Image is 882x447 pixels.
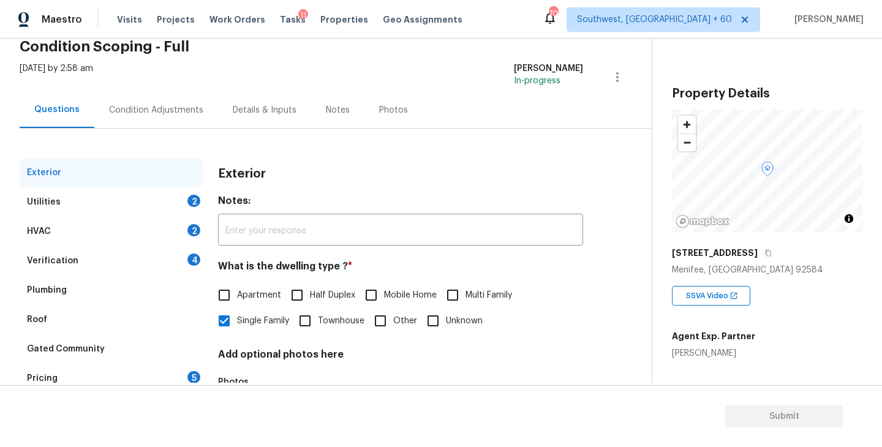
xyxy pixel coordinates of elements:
div: 708 [549,7,557,20]
h4: What is the dwelling type ? [218,260,583,277]
span: SSVA Video [686,290,733,302]
span: Half Duplex [310,289,355,302]
span: [PERSON_NAME] [790,13,864,26]
div: Verification [27,255,78,267]
div: Roof [27,314,47,326]
div: Questions [34,103,80,116]
span: Multi Family [466,289,512,302]
div: 5 [187,371,200,383]
span: Properties [320,13,368,26]
span: Tasks [280,15,306,24]
div: Menifee, [GEOGRAPHIC_DATA] 92584 [672,264,862,276]
h3: Property Details [672,88,862,100]
div: Notes [326,104,350,116]
div: 4 [187,254,200,266]
div: 11 [298,9,308,21]
div: [DATE] by 2:58 am [20,62,93,92]
button: Copy Address [763,247,774,258]
div: 2 [187,195,200,207]
button: Zoom out [678,133,696,151]
div: Plumbing [27,284,67,296]
span: Southwest, [GEOGRAPHIC_DATA] + 60 [577,13,732,26]
span: In-progress [514,77,560,85]
button: Zoom in [678,116,696,133]
span: Apartment [237,289,281,302]
div: Gated Community [27,343,105,355]
div: Pricing [27,372,58,385]
span: Visits [117,13,142,26]
div: [PERSON_NAME] [514,62,583,75]
span: Toggle attribution [845,212,853,225]
div: Utilities [27,196,61,208]
input: Enter your response [218,217,583,246]
span: Work Orders [209,13,265,26]
div: 2 [187,224,200,236]
span: Mobile Home [384,289,437,302]
h5: Photos [218,378,249,386]
span: Geo Assignments [383,13,462,26]
span: Single Family [237,315,289,328]
a: Mapbox homepage [676,214,729,228]
div: SSVA Video [672,286,750,306]
div: Condition Adjustments [109,104,203,116]
h3: Exterior [218,168,266,180]
div: Map marker [761,162,774,181]
div: Details & Inputs [233,104,296,116]
h5: Agent Exp. Partner [672,330,755,342]
button: Toggle attribution [842,211,856,226]
h4: Notes: [218,195,583,212]
h5: [STREET_ADDRESS] [672,247,758,259]
span: Unknown [446,315,483,328]
h2: Condition Scoping - Full [20,40,652,53]
span: Projects [157,13,195,26]
div: Exterior [27,167,61,179]
span: Maestro [42,13,82,26]
div: [PERSON_NAME] [672,347,755,359]
h4: Add optional photos here [218,348,583,366]
div: HVAC [27,225,51,238]
div: Photos [379,104,408,116]
img: Open In New Icon [729,291,738,300]
span: Other [393,315,417,328]
canvas: Map [672,110,862,232]
span: Townhouse [318,315,364,328]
